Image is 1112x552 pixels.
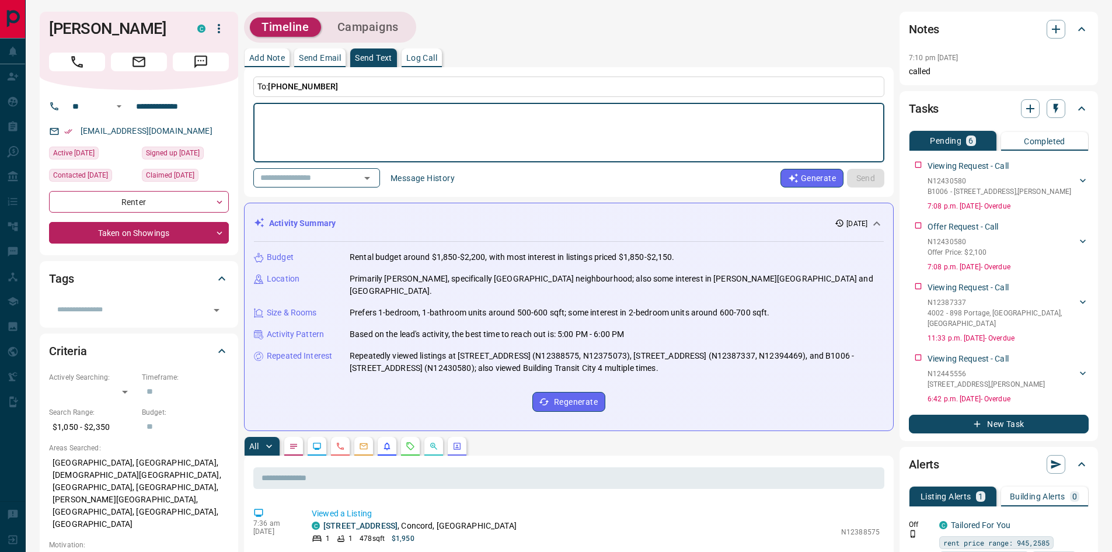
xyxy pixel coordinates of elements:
[146,169,194,181] span: Claimed [DATE]
[846,218,867,229] p: [DATE]
[299,54,341,62] p: Send Email
[112,99,126,113] button: Open
[312,522,320,530] div: condos.ca
[928,366,1089,392] div: N12445556[STREET_ADDRESS],[PERSON_NAME]
[909,95,1089,123] div: Tasks
[909,530,917,538] svg: Push Notification Only
[355,54,392,62] p: Send Text
[841,527,880,537] p: N12388575
[928,221,999,233] p: Offer Request - Call
[452,442,462,451] svg: Agent Actions
[53,147,95,159] span: Active [DATE]
[253,77,884,97] p: To:
[909,54,958,62] p: 7:10 pm [DATE]
[930,137,961,145] p: Pending
[968,137,973,145] p: 6
[350,350,884,374] p: Repeatedly viewed listings at [STREET_ADDRESS] (N12388575, N12375073), [STREET_ADDRESS] (N1238733...
[909,415,1089,433] button: New Task
[49,418,136,437] p: $1,050 - $2,350
[323,520,517,532] p: , Concord, [GEOGRAPHIC_DATA]
[429,442,438,451] svg: Opportunities
[928,394,1089,404] p: 6:42 p.m. [DATE] - Overdue
[142,169,229,185] div: Thu Oct 02 2025
[1024,137,1065,145] p: Completed
[173,53,229,71] span: Message
[350,273,884,297] p: Primarily [PERSON_NAME], specifically [GEOGRAPHIC_DATA] neighbourhood; also some interest in [PER...
[249,442,259,450] p: All
[350,307,769,319] p: Prefers 1-bedroom, 1-bathroom units around 500-600 sqft; some interest in 2-bedroom units around ...
[326,18,410,37] button: Campaigns
[532,392,605,412] button: Regenerate
[253,519,294,527] p: 7:36 am
[928,201,1089,211] p: 7:08 p.m. [DATE] - Overdue
[312,442,322,451] svg: Lead Browsing Activity
[49,372,136,383] p: Actively Searching:
[254,213,884,234] div: Activity Summary[DATE]
[64,127,72,136] svg: Email Verified
[49,169,136,185] div: Sun Oct 05 2025
[350,251,675,263] p: Rental budget around $1,850-$2,200, with most interest in listings priced $1,850-$2,150.
[928,176,1071,186] p: N12430580
[142,407,229,418] p: Budget:
[146,147,200,159] span: Signed up [DATE]
[360,533,385,544] p: 478 sqft
[384,169,462,188] button: Message History
[253,527,294,536] p: [DATE]
[382,442,392,451] svg: Listing Alerts
[208,302,225,318] button: Open
[928,295,1089,331] div: N123873374002 - 898 Portage, [GEOGRAPHIC_DATA],[GEOGRAPHIC_DATA]
[939,521,947,529] div: condos.ca
[928,369,1045,379] p: N12445556
[909,455,939,474] h2: Alerts
[928,282,1009,294] p: Viewing Request - Call
[81,126,212,136] a: [EMAIL_ADDRESS][DOMAIN_NAME]
[780,169,843,188] button: Generate
[49,342,87,360] h2: Criteria
[267,350,332,362] p: Repeated Interest
[250,18,321,37] button: Timeline
[943,537,1050,548] span: rent price range: 945,2585
[921,492,971,501] p: Listing Alerts
[111,53,167,71] span: Email
[267,251,294,263] p: Budget
[53,169,108,181] span: Contacted [DATE]
[49,337,229,365] div: Criteria
[909,99,939,118] h2: Tasks
[928,353,1009,365] p: Viewing Request - Call
[350,328,624,341] p: Based on the lead's activity, the best time to reach out is: 5:00 PM - 6:00 PM
[909,15,1089,43] div: Notes
[49,269,74,288] h2: Tags
[49,265,229,293] div: Tags
[928,186,1071,197] p: B1006 - [STREET_ADDRESS] , [PERSON_NAME]
[928,247,986,258] p: Offer Price: $2,100
[909,20,939,39] h2: Notes
[1010,492,1065,501] p: Building Alerts
[978,492,983,501] p: 1
[928,173,1089,199] div: N12430580B1006 - [STREET_ADDRESS],[PERSON_NAME]
[928,308,1077,329] p: 4002 - 898 Portage, [GEOGRAPHIC_DATA] , [GEOGRAPHIC_DATA]
[267,273,299,285] p: Location
[359,170,375,186] button: Open
[289,442,298,451] svg: Notes
[142,147,229,163] div: Thu Oct 02 2025
[406,54,437,62] p: Log Call
[928,160,1009,172] p: Viewing Request - Call
[951,520,1010,530] a: Tailored For You
[928,262,1089,272] p: 7:08 p.m. [DATE] - Overdue
[49,443,229,453] p: Areas Searched:
[49,53,105,71] span: Call
[909,65,1089,78] p: called
[49,222,229,244] div: Taken on Showings
[928,333,1089,343] p: 11:33 p.m. [DATE] - Overdue
[49,191,229,213] div: Renter
[909,450,1089,478] div: Alerts
[406,442,415,451] svg: Requests
[49,453,229,534] p: [GEOGRAPHIC_DATA], [GEOGRAPHIC_DATA], [DEMOGRAPHIC_DATA][GEOGRAPHIC_DATA], [GEOGRAPHIC_DATA], [GE...
[268,82,338,91] span: [PHONE_NUMBER]
[142,372,229,383] p: Timeframe:
[1072,492,1077,501] p: 0
[336,442,345,451] svg: Calls
[49,540,229,550] p: Motivation:
[909,519,932,530] p: Off
[359,442,368,451] svg: Emails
